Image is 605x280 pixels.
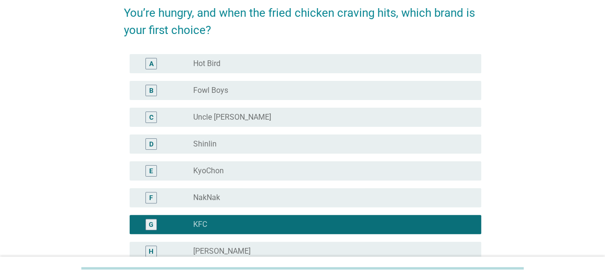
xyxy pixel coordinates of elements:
div: A [149,58,154,68]
label: Shinlin [193,139,217,149]
label: KyoChon [193,166,224,176]
label: KFC [193,220,207,229]
label: NakNak [193,193,220,202]
div: G [149,219,154,229]
div: B [149,85,154,95]
div: D [149,139,154,149]
div: F [149,192,153,202]
div: C [149,112,154,122]
div: E [149,166,153,176]
div: H [149,246,154,256]
label: [PERSON_NAME] [193,246,251,256]
label: Fowl Boys [193,86,228,95]
label: Hot Bird [193,59,220,68]
label: Uncle [PERSON_NAME] [193,112,271,122]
